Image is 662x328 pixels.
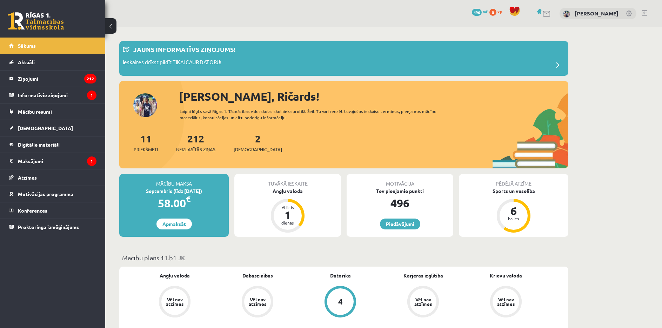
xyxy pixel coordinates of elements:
[490,272,522,279] a: Krievu valoda
[18,71,96,87] legend: Ziņojumi
[9,87,96,103] a: Informatīvie ziņojumi1
[489,9,496,16] span: 0
[18,207,47,214] span: Konferences
[18,42,36,49] span: Sākums
[234,132,282,153] a: 2[DEMOGRAPHIC_DATA]
[9,103,96,120] a: Mācību resursi
[123,45,565,72] a: Jauns informatīvs ziņojums! Ieskaites drīkst pildīt TIKAI CAUR DATORU!
[176,146,215,153] span: Neizlasītās ziņas
[18,174,37,181] span: Atzīmes
[176,132,215,153] a: 212Neizlasītās ziņas
[234,146,282,153] span: [DEMOGRAPHIC_DATA]
[9,153,96,169] a: Maksājumi1
[87,91,96,100] i: 1
[87,156,96,166] i: 1
[497,9,502,14] span: xp
[248,297,267,306] div: Vēl nav atzīmes
[18,87,96,103] legend: Informatīvie ziņojumi
[380,219,420,229] a: Piedāvājumi
[459,187,568,234] a: Sports un veselība 6 balles
[180,108,449,121] div: Laipni lūgts savā Rīgas 1. Tālmācības vidusskolas skolnieka profilā. Šeit Tu vari redzēt tuvojošo...
[277,209,298,221] div: 1
[18,125,73,131] span: [DEMOGRAPHIC_DATA]
[18,224,79,230] span: Proktoringa izmēģinājums
[330,272,351,279] a: Datorika
[338,298,343,306] div: 4
[489,9,506,14] a: 0 xp
[160,272,190,279] a: Angļu valoda
[9,219,96,235] a: Proktoringa izmēģinājums
[133,286,216,319] a: Vēl nav atzīmes
[299,286,382,319] a: 4
[347,174,453,187] div: Motivācija
[234,187,341,234] a: Angļu valoda Atlicis 1 dienas
[18,191,73,197] span: Motivācijas programma
[179,88,568,105] div: [PERSON_NAME], Ričards!
[123,58,221,68] p: Ieskaites drīkst pildīt TIKAI CAUR DATORU!
[156,219,192,229] a: Apmaksāt
[8,12,64,30] a: Rīgas 1. Tālmācības vidusskola
[483,9,488,14] span: mP
[347,187,453,195] div: Tev pieejamie punkti
[18,108,52,115] span: Mācību resursi
[9,71,96,87] a: Ziņojumi212
[119,187,229,195] div: Septembris (līdz [DATE])
[9,38,96,54] a: Sākums
[186,194,190,204] span: €
[119,174,229,187] div: Mācību maksa
[234,187,341,195] div: Angļu valoda
[459,187,568,195] div: Sports un veselība
[134,132,158,153] a: 11Priekšmeti
[9,120,96,136] a: [DEMOGRAPHIC_DATA]
[503,216,524,221] div: balles
[9,186,96,202] a: Motivācijas programma
[216,286,299,319] a: Vēl nav atzīmes
[575,10,618,17] a: [PERSON_NAME]
[503,205,524,216] div: 6
[18,153,96,169] legend: Maksājumi
[9,136,96,153] a: Digitālie materiāli
[9,169,96,186] a: Atzīmes
[496,297,516,306] div: Vēl nav atzīmes
[133,45,235,54] p: Jauns informatīvs ziņojums!
[242,272,273,279] a: Dabaszinības
[18,141,60,148] span: Digitālie materiāli
[9,202,96,219] a: Konferences
[234,174,341,187] div: Tuvākā ieskaite
[472,9,488,14] a: 496 mP
[472,9,482,16] span: 496
[165,297,185,306] div: Vēl nav atzīmes
[134,146,158,153] span: Priekšmeti
[464,286,547,319] a: Vēl nav atzīmes
[413,297,433,306] div: Vēl nav atzīmes
[277,221,298,225] div: dienas
[403,272,443,279] a: Karjeras izglītība
[18,59,35,65] span: Aktuāli
[9,54,96,70] a: Aktuāli
[84,74,96,83] i: 212
[347,195,453,212] div: 496
[459,174,568,187] div: Pēdējā atzīme
[119,195,229,212] div: 58.00
[382,286,464,319] a: Vēl nav atzīmes
[122,253,566,262] p: Mācību plāns 11.b1 JK
[277,205,298,209] div: Atlicis
[563,11,570,18] img: Ričards Celitāns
